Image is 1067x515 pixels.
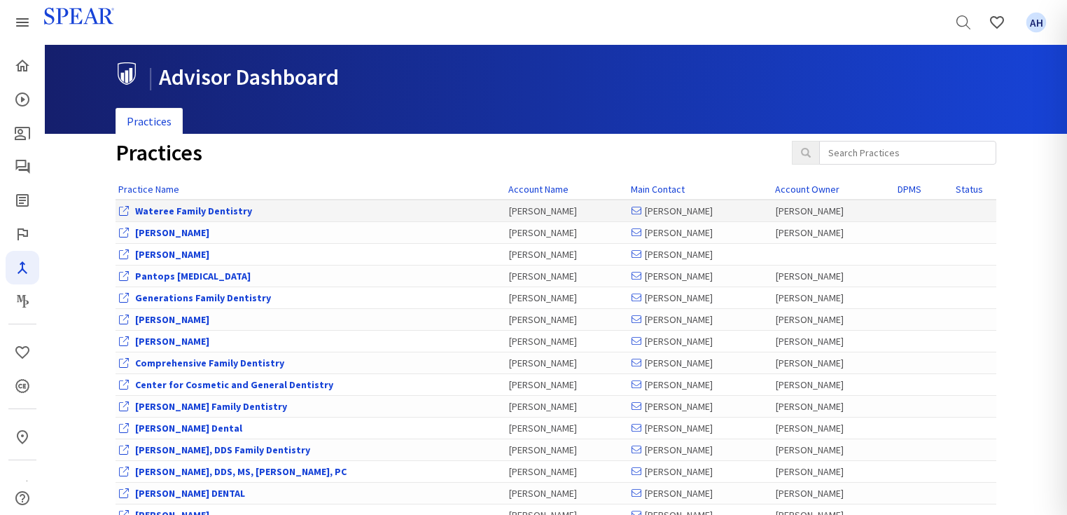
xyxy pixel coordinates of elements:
div: [PERSON_NAME] [776,465,891,479]
a: View Office Dashboard [135,205,252,217]
span: | [148,63,153,91]
div: [PERSON_NAME] [509,313,625,327]
div: [PERSON_NAME] [776,291,891,305]
div: [PERSON_NAME] [509,486,625,500]
div: [PERSON_NAME] [632,291,769,305]
a: Help [6,481,39,515]
div: [PERSON_NAME] [632,443,769,457]
a: Spear Talk [6,150,39,184]
a: Main Contact [631,183,685,195]
div: [PERSON_NAME] [776,443,891,457]
a: DPMS [898,183,921,195]
a: Favorites [1019,6,1053,39]
div: [PERSON_NAME] [776,313,891,327]
div: [PERSON_NAME] [509,334,625,348]
div: [PERSON_NAME] [776,399,891,413]
div: [PERSON_NAME] [509,378,625,392]
a: Account Owner [775,183,839,195]
div: [PERSON_NAME] [632,378,769,392]
a: Spear Products [6,6,39,39]
a: Practices [116,108,183,135]
div: [PERSON_NAME] [509,226,625,240]
div: [PERSON_NAME] [776,334,891,348]
div: [PERSON_NAME] [509,204,625,218]
div: [PERSON_NAME] [776,204,891,218]
a: My Study Club [6,472,39,505]
div: [PERSON_NAME] [509,356,625,370]
div: [PERSON_NAME] [632,204,769,218]
div: [PERSON_NAME] [509,421,625,435]
h1: Advisor Dashboard [116,62,986,90]
a: View Office Dashboard [135,465,347,478]
a: Status [956,183,983,195]
a: Favorites [6,336,39,369]
div: [PERSON_NAME] [632,247,769,261]
a: View Office Dashboard [135,270,251,282]
div: [PERSON_NAME] [632,226,769,240]
div: [PERSON_NAME] [632,313,769,327]
a: View Office Dashboard [135,422,242,434]
div: [PERSON_NAME] [632,399,769,413]
div: [PERSON_NAME] [632,465,769,479]
div: [PERSON_NAME] [632,269,769,283]
div: [PERSON_NAME] [632,356,769,370]
a: View Office Dashboard [135,444,310,456]
span: AH [1026,13,1047,33]
a: View Office Dashboard [135,248,209,261]
a: Spear Digest [6,184,39,217]
a: Account Name [508,183,569,195]
a: Favorites [980,6,1014,39]
div: [PERSON_NAME] [509,443,625,457]
div: [PERSON_NAME] [632,421,769,435]
a: View Office Dashboard [135,487,245,500]
a: View Office Dashboard [135,313,209,326]
a: View Office Dashboard [135,335,209,348]
div: [PERSON_NAME] [509,465,625,479]
a: Practice Name [118,183,179,195]
a: View Office Dashboard [135,378,333,391]
div: [PERSON_NAME] [509,291,625,305]
a: In-Person & Virtual [6,420,39,454]
div: [PERSON_NAME] [776,269,891,283]
a: View Office Dashboard [135,226,209,239]
div: [PERSON_NAME] [632,334,769,348]
a: CE Credits [6,369,39,403]
h1: Practices [116,141,771,165]
a: Search [947,6,980,39]
a: View Office Dashboard [135,357,284,369]
div: [PERSON_NAME] [776,486,891,500]
div: [PERSON_NAME] [509,399,625,413]
div: [PERSON_NAME] [776,421,891,435]
div: [PERSON_NAME] [509,247,625,261]
div: [PERSON_NAME] [776,356,891,370]
a: Courses [6,83,39,116]
a: Patient Education [6,116,39,150]
a: View Office Dashboard [135,400,287,413]
div: [PERSON_NAME] [776,226,891,240]
a: Masters Program [6,284,39,318]
div: [PERSON_NAME] [632,486,769,500]
a: Faculty Club Elite [6,217,39,251]
div: [PERSON_NAME] [509,269,625,283]
a: Home [6,49,39,83]
input: Search Practices [819,141,996,165]
a: Navigator Pro [6,251,39,284]
div: [PERSON_NAME] [776,378,891,392]
a: View Office Dashboard [135,291,271,304]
